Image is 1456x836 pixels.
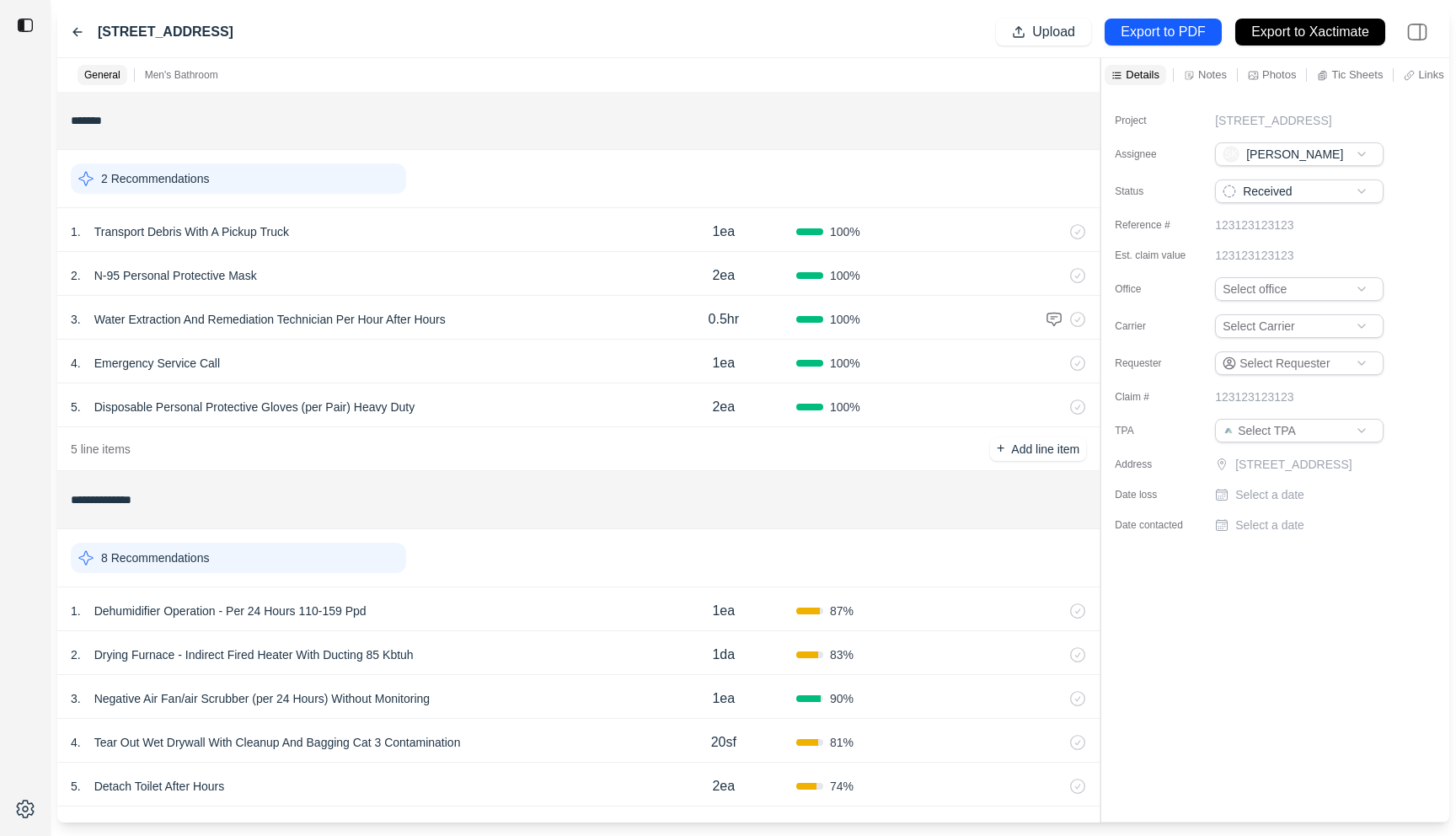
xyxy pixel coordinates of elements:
span: 100 % [830,267,860,284]
p: Tic Sheets [1331,67,1383,82]
p: Add line item [1011,441,1079,458]
p: 5 line items [71,441,131,458]
span: 81 % [830,734,854,751]
p: + [997,439,1004,458]
label: TPA [1115,424,1199,437]
p: 1ea [712,689,735,709]
label: Address [1115,458,1199,471]
p: Disposable Personal Protective Gloves (per Pair) Heavy Duty [88,395,422,419]
p: Tear Out Wet Drywall With Cleanup And Bagging Cat 3 Contamination [88,731,468,754]
button: +Add line item [990,437,1086,461]
span: 90 % [830,690,854,707]
p: Negative Air Fan/air Scrubber (per 24 Hours) Without Monitoring [88,687,436,710]
p: 3 . [71,690,81,707]
label: Status [1115,185,1199,198]
p: Photos [1262,67,1296,82]
p: Details [1126,67,1159,82]
p: 4 . [71,355,81,372]
span: 100 % [830,311,860,328]
label: Project [1115,114,1199,127]
label: [STREET_ADDRESS] [98,22,233,42]
p: 123123123123 [1215,217,1293,233]
p: 2 . [71,267,81,284]
p: 5 . [71,778,81,795]
p: Dehumidifier Operation - Per 24 Hours 110-159 Ppd [88,599,373,623]
label: Reference # [1115,218,1199,232]
span: 100 % [830,399,860,415]
img: comment [1046,311,1063,328]
p: 1 . [71,603,81,619]
img: toggle sidebar [17,17,34,34]
span: 100 % [830,223,860,240]
p: Emergency Service Call [88,351,227,375]
p: Detach Toilet After Hours [88,774,232,798]
p: 2ea [712,397,735,417]
p: Drying Furnace - Indirect Fired Heater With Ducting 85 Kbtuh [88,643,420,667]
p: 123123123123 [1215,389,1293,405]
button: Export to Xactimate [1235,19,1385,46]
span: 100 % [830,355,860,372]
p: 2 Recommendations [101,170,209,187]
p: 20sf [711,732,736,753]
p: Export to Xactimate [1251,23,1369,42]
p: Men's Bathroom [145,68,218,82]
p: 2 . [71,646,81,663]
p: 1da [712,645,735,665]
p: Notes [1198,67,1227,82]
label: Carrier [1115,319,1199,333]
button: Upload [996,19,1091,46]
span: 83 % [830,646,854,663]
label: Est. claim value [1115,249,1199,262]
label: Date contacted [1115,518,1199,532]
p: 2ea [712,265,735,286]
p: 5 . [71,399,81,415]
p: N-95 Personal Protective Mask [88,264,264,287]
p: Select a date [1235,486,1304,503]
p: Upload [1032,23,1075,42]
p: 1ea [712,353,735,373]
p: 8 Recommendations [101,549,209,566]
p: 1ea [712,222,735,242]
p: 3 . [71,311,81,328]
p: [STREET_ADDRESS] [1215,112,1331,129]
span: 87 % [830,603,854,619]
span: 74 % [830,778,854,795]
p: 2ea [712,776,735,796]
p: 0.5hr [709,309,739,330]
p: 1ea [712,601,735,621]
p: Links [1418,67,1443,82]
p: 1 . [71,223,81,240]
p: Transport Debris With A Pickup Truck [88,220,296,244]
label: Claim # [1115,390,1199,404]
p: [STREET_ADDRESS] [1235,456,1387,473]
label: Requester [1115,356,1199,370]
label: Assignee [1115,147,1199,161]
img: right-panel.svg [1399,13,1436,51]
p: 123123123123 [1215,247,1293,264]
p: Export to PDF [1121,23,1205,42]
p: Select a date [1235,517,1304,533]
label: Date loss [1115,488,1199,501]
p: General [84,68,120,82]
p: Water Extraction And Remediation Technician Per Hour After Hours [88,308,452,331]
label: Office [1115,282,1199,296]
p: 4 . [71,734,81,751]
button: Export to PDF [1105,19,1222,46]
